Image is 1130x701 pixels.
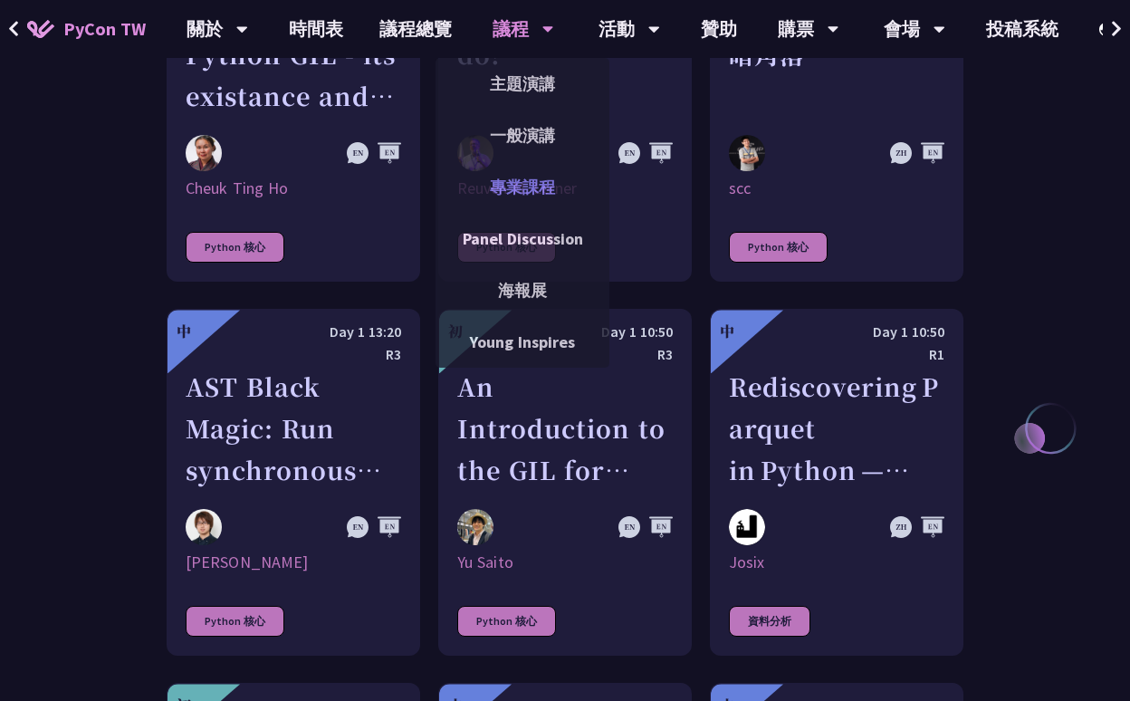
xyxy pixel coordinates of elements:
[729,606,810,637] div: 資料分析
[729,135,765,171] img: scc
[729,178,944,199] div: scc
[436,217,609,260] a: Panel Discussion
[457,366,673,491] div: An Introduction to the GIL for Python Beginners: Disabling It in Python 3.13 and Leveraging Concu...
[729,232,828,263] div: Python 核心
[729,552,944,573] div: Josix
[457,606,556,637] div: Python 核心
[1099,23,1117,36] img: Locale Icon
[167,309,420,656] a: 中 Day 1 13:20 R3 AST Black Magic: Run synchronous Python code on asynchronous Pyodide Yuichiro Ta...
[729,321,944,343] div: Day 1 10:50
[63,15,146,43] span: PyCon TW
[9,6,164,52] a: PyCon TW
[457,509,493,545] img: Yu Saito
[729,509,765,545] img: Josix
[720,321,734,342] div: 中
[177,321,191,342] div: 中
[436,114,609,157] a: 一般演講
[710,309,963,656] a: 中 Day 1 10:50 R1 Rediscovering Parquet in Python — From CSV Pain to Columnar Gain Josix Josix 資料分析
[438,309,692,656] a: 初 Day 1 10:50 R3 An Introduction to the GIL for Python Beginners: Disabling It in Python 3.13 and...
[186,178,401,199] div: Cheuk Ting Ho
[436,321,609,363] a: Young Inspires
[27,20,54,38] img: Home icon of PyCon TW 2025
[186,343,401,366] div: R3
[436,62,609,105] a: 主題演講
[436,166,609,208] a: 專業課程
[186,606,284,637] div: Python 核心
[186,321,401,343] div: Day 1 13:20
[186,509,222,545] img: Yuichiro Tachibana
[457,552,673,573] div: Yu Saito
[186,552,401,573] div: [PERSON_NAME]
[436,269,609,312] a: 海報展
[729,343,944,366] div: R1
[186,232,284,263] div: Python 核心
[729,366,944,491] div: Rediscovering Parquet in Python — From CSV Pain to Columnar Gain
[186,135,222,171] img: Cheuk Ting Ho
[186,366,401,491] div: AST Black Magic: Run synchronous Python code on asynchronous Pyodide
